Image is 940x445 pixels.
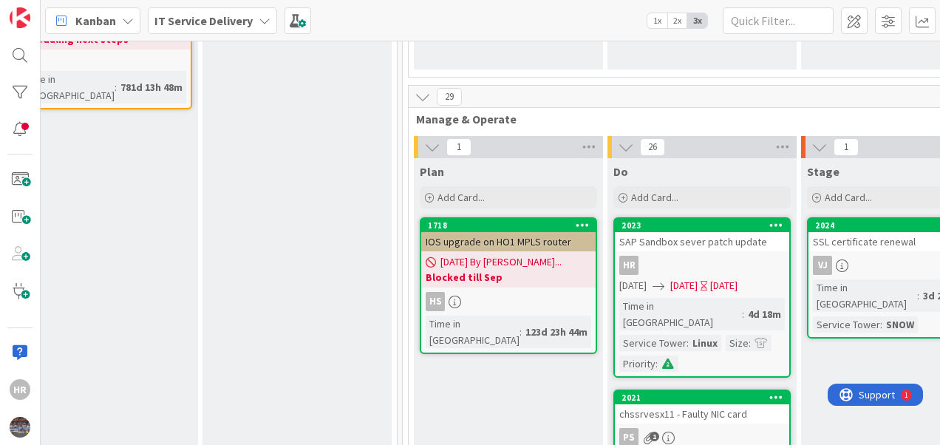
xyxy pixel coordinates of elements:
[813,279,917,312] div: Time in [GEOGRAPHIC_DATA]
[619,278,647,293] span: [DATE]
[10,7,30,28] img: Visit kanbanzone.com
[420,164,444,179] span: Plan
[615,219,789,251] div: 2023SAP Sandbox sever patch update
[615,232,789,251] div: SAP Sandbox sever patch update
[667,13,687,28] span: 2x
[917,288,919,304] span: :
[621,220,789,231] div: 2023
[426,270,591,285] b: Blocked till Sep
[621,393,789,403] div: 2021
[440,254,562,270] span: [DATE] By [PERSON_NAME]...
[613,217,791,378] a: 2023SAP Sandbox sever patch updateHR[DATE][DATE][DATE]Time in [GEOGRAPHIC_DATA]:4d 18mService Tow...
[446,138,471,156] span: 1
[21,71,115,103] div: Time in [GEOGRAPHIC_DATA]
[426,292,445,311] div: HS
[613,164,628,179] span: Do
[655,356,658,372] span: :
[75,12,116,30] span: Kanban
[154,13,253,28] b: IT Service Delivery
[619,335,687,351] div: Service Tower
[687,335,689,351] span: :
[744,306,785,322] div: 4d 18m
[522,324,591,340] div: 123d 23h 44m
[421,219,596,251] div: 1718IOS upgrade on HO1 MPLS router
[813,256,832,275] div: VJ
[615,391,789,404] div: 2021
[640,138,665,156] span: 26
[619,256,638,275] div: HR
[670,278,698,293] span: [DATE]
[615,404,789,424] div: chssrvesx11 - Faulty NIC card
[428,220,596,231] div: 1718
[647,13,667,28] span: 1x
[619,356,655,372] div: Priority
[437,191,485,204] span: Add Card...
[615,256,789,275] div: HR
[117,79,186,95] div: 781d 13h 48m
[825,191,872,204] span: Add Card...
[520,324,522,340] span: :
[710,278,738,293] div: [DATE]
[615,219,789,232] div: 2023
[807,164,839,179] span: Stage
[813,316,880,333] div: Service Tower
[726,335,749,351] div: Size
[882,316,918,333] div: SNOW
[687,13,707,28] span: 3x
[437,88,462,106] span: 29
[749,335,751,351] span: :
[631,191,678,204] span: Add Card...
[115,79,117,95] span: :
[421,232,596,251] div: IOS upgrade on HO1 MPLS router
[834,138,859,156] span: 1
[77,6,81,18] div: 1
[31,2,67,20] span: Support
[689,335,721,351] div: Linux
[421,219,596,232] div: 1718
[10,417,30,438] img: avatar
[421,292,596,311] div: HS
[880,316,882,333] span: :
[420,217,597,354] a: 1718IOS upgrade on HO1 MPLS router[DATE] By [PERSON_NAME]...Blocked till SepHSTime in [GEOGRAPHIC...
[742,306,744,322] span: :
[650,432,659,441] span: 1
[426,316,520,348] div: Time in [GEOGRAPHIC_DATA]
[619,298,742,330] div: Time in [GEOGRAPHIC_DATA]
[10,379,30,400] div: HR
[723,7,834,34] input: Quick Filter...
[615,391,789,424] div: 2021chssrvesx11 - Faulty NIC card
